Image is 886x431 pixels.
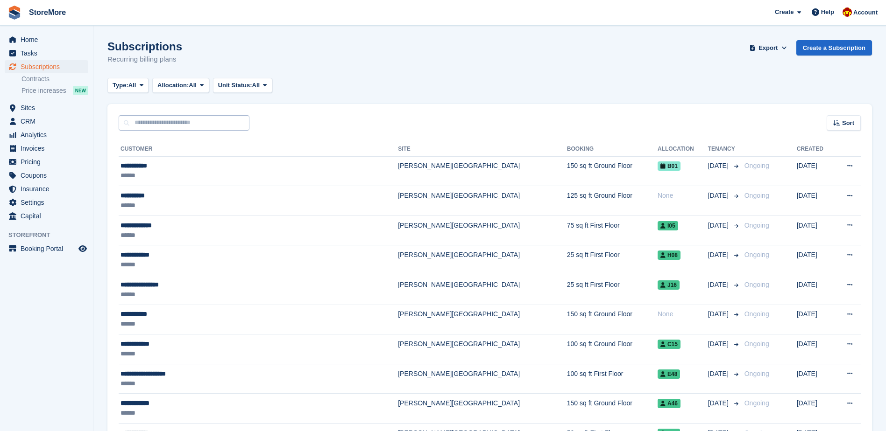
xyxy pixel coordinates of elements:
td: [PERSON_NAME][GEOGRAPHIC_DATA] [398,245,567,275]
td: [PERSON_NAME][GEOGRAPHIC_DATA] [398,394,567,424]
span: Ongoing [744,162,769,169]
td: [PERSON_NAME][GEOGRAPHIC_DATA] [398,364,567,394]
a: Preview store [77,243,88,254]
a: menu [5,115,88,128]
span: Subscriptions [21,60,77,73]
a: menu [5,209,88,222]
td: [DATE] [797,364,834,394]
span: C15 [658,340,680,349]
td: [DATE] [797,275,834,305]
span: Ongoing [744,281,769,288]
span: [DATE] [708,398,730,408]
td: 125 sq ft Ground Floor [567,186,658,216]
td: 150 sq ft Ground Floor [567,156,658,186]
span: Type: [113,81,128,90]
span: Ongoing [744,192,769,199]
span: Storefront [8,230,93,240]
td: 150 sq ft Ground Floor [567,394,658,424]
span: I05 [658,221,678,230]
span: Pricing [21,155,77,168]
td: [DATE] [797,305,834,334]
a: menu [5,182,88,195]
span: Ongoing [744,222,769,229]
span: Ongoing [744,370,769,377]
span: Analytics [21,128,77,141]
span: [DATE] [708,280,730,290]
a: menu [5,60,88,73]
a: menu [5,155,88,168]
th: Site [398,142,567,157]
span: Unit Status: [218,81,252,90]
div: NEW [73,86,88,95]
a: Contracts [21,75,88,83]
a: menu [5,33,88,46]
td: 25 sq ft First Floor [567,245,658,275]
div: None [658,191,708,201]
span: Create [775,7,794,17]
td: 100 sq ft First Floor [567,364,658,394]
span: [DATE] [708,161,730,171]
a: StoreMore [25,5,70,20]
h1: Subscriptions [107,40,182,53]
td: 150 sq ft Ground Floor [567,305,658,334]
a: menu [5,101,88,114]
span: All [128,81,136,90]
a: menu [5,169,88,182]
span: A46 [658,399,680,408]
button: Type: All [107,78,149,93]
button: Export [748,40,789,56]
a: Price increases NEW [21,85,88,96]
span: [DATE] [708,369,730,379]
span: Ongoing [744,251,769,258]
span: H08 [658,250,680,260]
td: 75 sq ft First Floor [567,215,658,245]
td: [DATE] [797,334,834,364]
img: stora-icon-8386f47178a22dfd0bd8f6a31ec36ba5ce8667c1dd55bd0f319d3a0aa187defe.svg [7,6,21,20]
span: Sort [842,118,854,128]
span: Insurance [21,182,77,195]
span: J16 [658,280,680,290]
div: None [658,309,708,319]
td: 25 sq ft First Floor [567,275,658,305]
a: menu [5,142,88,155]
td: 100 sq ft Ground Floor [567,334,658,364]
span: Booking Portal [21,242,77,255]
button: Unit Status: All [213,78,272,93]
td: [PERSON_NAME][GEOGRAPHIC_DATA] [398,186,567,216]
span: Tasks [21,47,77,60]
span: Help [821,7,834,17]
td: [PERSON_NAME][GEOGRAPHIC_DATA] [398,275,567,305]
a: menu [5,242,88,255]
th: Customer [119,142,398,157]
span: B01 [658,161,680,171]
p: Recurring billing plans [107,54,182,65]
span: [DATE] [708,250,730,260]
td: [DATE] [797,156,834,186]
th: Created [797,142,834,157]
td: [DATE] [797,215,834,245]
span: Account [853,8,878,17]
th: Tenancy [708,142,741,157]
span: Ongoing [744,340,769,348]
td: [PERSON_NAME][GEOGRAPHIC_DATA] [398,156,567,186]
span: [DATE] [708,339,730,349]
td: [DATE] [797,394,834,424]
button: Allocation: All [152,78,209,93]
span: All [189,81,197,90]
td: [PERSON_NAME][GEOGRAPHIC_DATA] [398,334,567,364]
td: [PERSON_NAME][GEOGRAPHIC_DATA] [398,305,567,334]
span: Ongoing [744,399,769,407]
td: [DATE] [797,186,834,216]
a: Create a Subscription [796,40,872,56]
a: menu [5,47,88,60]
span: Allocation: [157,81,189,90]
span: [DATE] [708,221,730,230]
span: Price increases [21,86,66,95]
a: menu [5,196,88,209]
a: menu [5,128,88,141]
span: Home [21,33,77,46]
span: CRM [21,115,77,128]
span: Coupons [21,169,77,182]
span: [DATE] [708,191,730,201]
span: Capital [21,209,77,222]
